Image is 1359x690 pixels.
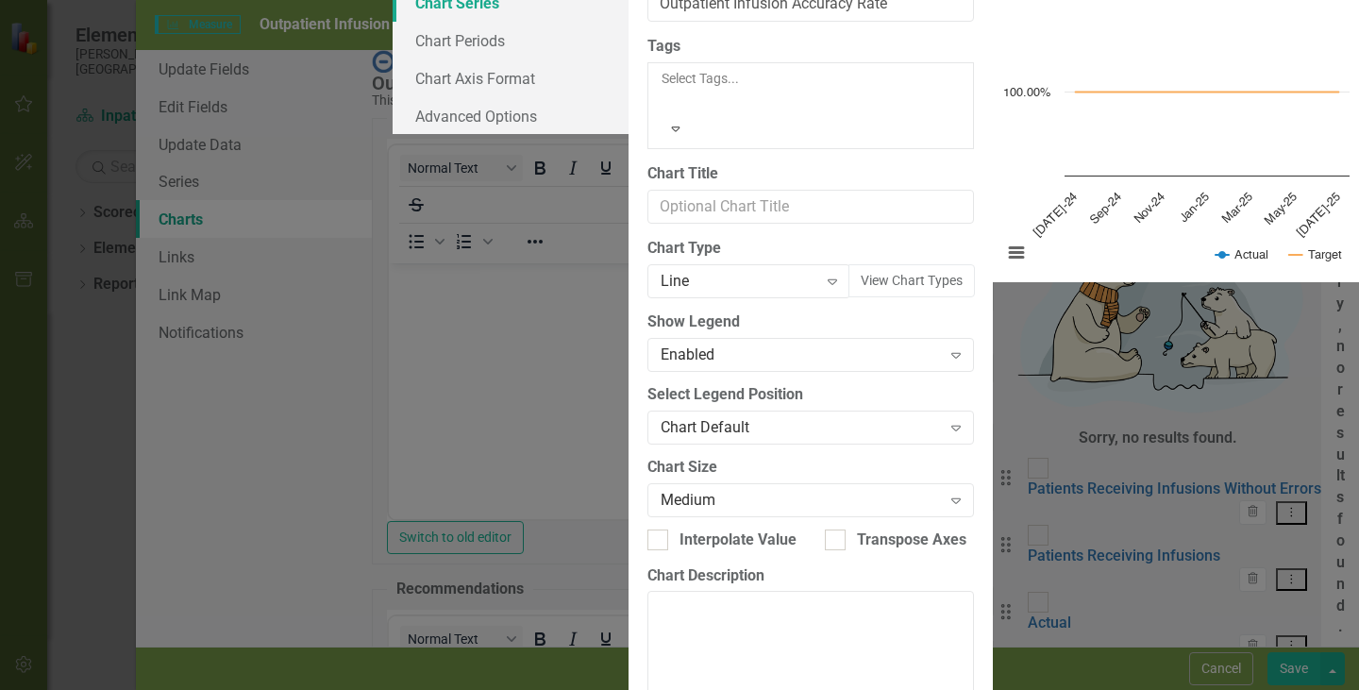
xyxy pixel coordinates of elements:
g: Target, line 2 of 2 with 13 data points. [1072,88,1343,95]
div: Chart Default [661,417,941,439]
button: View chart menu, Chart [1003,240,1030,266]
text: Jan-25 [1178,190,1212,224]
label: Chart Type [647,238,974,260]
text: Mar-25 [1220,190,1255,225]
a: Advanced Options [393,97,629,135]
label: Chart Description [647,565,974,587]
button: Show Actual [1216,247,1268,261]
a: Chart Axis Format [393,59,629,97]
text: [DATE]-24 [1032,190,1081,239]
div: Interpolate Values [679,530,804,551]
text: May-25 [1263,190,1300,227]
input: Optional Chart Title [647,190,974,225]
label: Tags [647,36,974,58]
label: Show Legend [647,311,974,333]
text: 100.00% [1003,87,1050,99]
div: Select Tags... [662,69,960,88]
label: Chart Title [647,163,974,185]
label: Chart Size [647,457,974,479]
div: Transpose Axes [857,530,966,551]
button: Show Target [1289,247,1342,261]
div: Line [661,271,817,293]
button: View Chart Types [848,264,975,297]
a: Chart Periods [393,22,629,59]
div: Enabled [661,345,941,366]
text: Sep-24 [1088,190,1124,226]
text: [DATE]-25 [1295,190,1344,239]
text: Nov-24 [1132,190,1167,225]
div: Medium [661,489,941,511]
label: Select Legend Position [647,384,974,406]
